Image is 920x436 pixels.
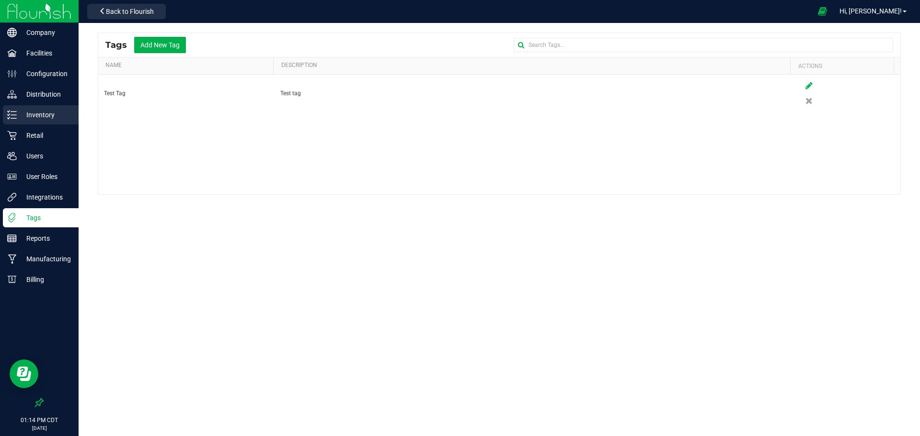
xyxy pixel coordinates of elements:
[7,69,17,78] inline-svg: Configuration
[10,359,38,388] iframe: Resource center
[17,150,74,162] p: Users
[281,62,787,69] a: DescriptionSortable
[7,48,17,58] inline-svg: Facilities
[7,213,17,223] inline-svg: Tags
[105,40,134,50] div: Tags
[17,212,74,224] p: Tags
[87,4,166,19] button: Back to Flourish
[4,425,74,432] p: [DATE]
[17,47,74,59] p: Facilities
[17,109,74,121] p: Inventory
[17,233,74,244] p: Reports
[790,57,894,75] th: Actions
[134,37,186,53] button: Add New Tag
[17,89,74,100] p: Distribution
[812,2,833,21] span: Open Ecommerce Menu
[7,151,17,161] inline-svg: Users
[34,398,44,407] label: Pin the sidebar to full width on large screens
[514,38,893,52] input: Search Tags...
[839,7,902,15] span: Hi, [PERSON_NAME]!
[4,416,74,425] p: 01:14 PM CDT
[7,234,17,243] inline-svg: Reports
[7,131,17,140] inline-svg: Retail
[17,27,74,38] p: Company
[7,172,17,181] inline-svg: User Roles
[7,110,17,120] inline-svg: Inventory
[17,274,74,285] p: Billing
[7,89,17,99] inline-svg: Distribution
[17,130,74,141] p: Retail
[7,28,17,37] inline-svg: Company
[7,192,17,202] inline-svg: Integrations
[17,68,74,79] p: Configuration
[17,253,74,265] p: Manufacturing
[7,275,17,284] inline-svg: Billing
[17,171,74,182] p: User Roles
[7,254,17,264] inline-svg: Manufacturing
[106,8,154,15] span: Back to Flourish
[17,191,74,203] p: Integrations
[105,62,270,69] a: NameSortable
[275,75,796,113] td: Test tag
[98,75,275,113] td: Test Tag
